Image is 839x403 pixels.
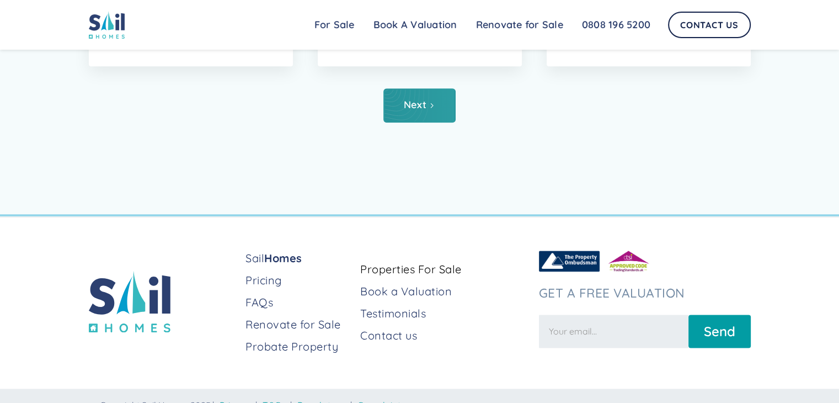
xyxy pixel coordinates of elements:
[245,251,351,266] a: SailHomes
[264,251,302,265] strong: Homes
[539,309,751,348] form: Newsletter Form
[573,14,660,36] a: 0808 196 5200
[467,14,573,36] a: Renovate for Sale
[245,273,351,288] a: Pricing
[245,339,351,354] a: Probate Property
[539,285,751,300] h3: Get a free valuation
[360,328,530,343] a: Contact us
[688,315,751,348] input: Send
[383,88,456,123] a: Next Page
[360,284,530,299] a: Book a Valuation
[360,262,530,277] a: Properties For Sale
[668,12,751,38] a: Contact Us
[245,295,351,310] a: FAQs
[539,315,688,348] input: Your email...
[360,306,530,321] a: Testimonials
[245,317,351,332] a: Renovate for Sale
[89,11,125,39] img: sail home logo colored
[305,14,364,36] a: For Sale
[404,99,426,110] div: Next
[89,88,751,123] div: List
[364,14,467,36] a: Book A Valuation
[89,271,170,333] img: sail home logo colored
